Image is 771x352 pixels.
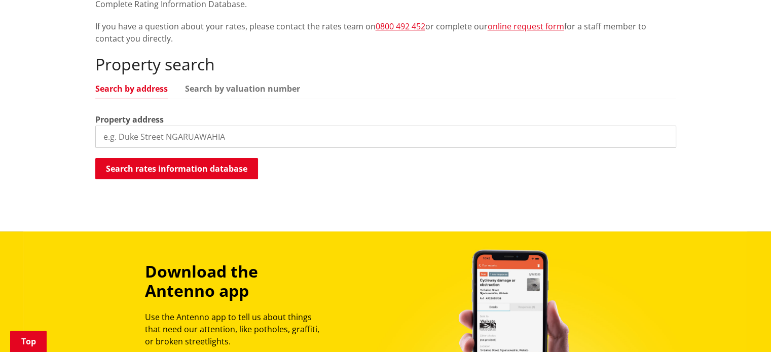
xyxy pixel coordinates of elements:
iframe: Messenger Launcher [724,309,761,346]
p: If you have a question about your rates, please contact the rates team on or complete our for a s... [95,20,676,45]
a: Top [10,331,47,352]
button: Search rates information database [95,158,258,179]
h2: Property search [95,55,676,74]
a: Search by address [95,85,168,93]
p: Use the Antenno app to tell us about things that need our attention, like potholes, graffiti, or ... [145,311,328,347]
a: Search by valuation number [185,85,300,93]
label: Property address [95,113,164,126]
a: 0800 492 452 [376,21,425,32]
h3: Download the Antenno app [145,262,328,301]
input: e.g. Duke Street NGARUAWAHIA [95,126,676,148]
a: online request form [488,21,564,32]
